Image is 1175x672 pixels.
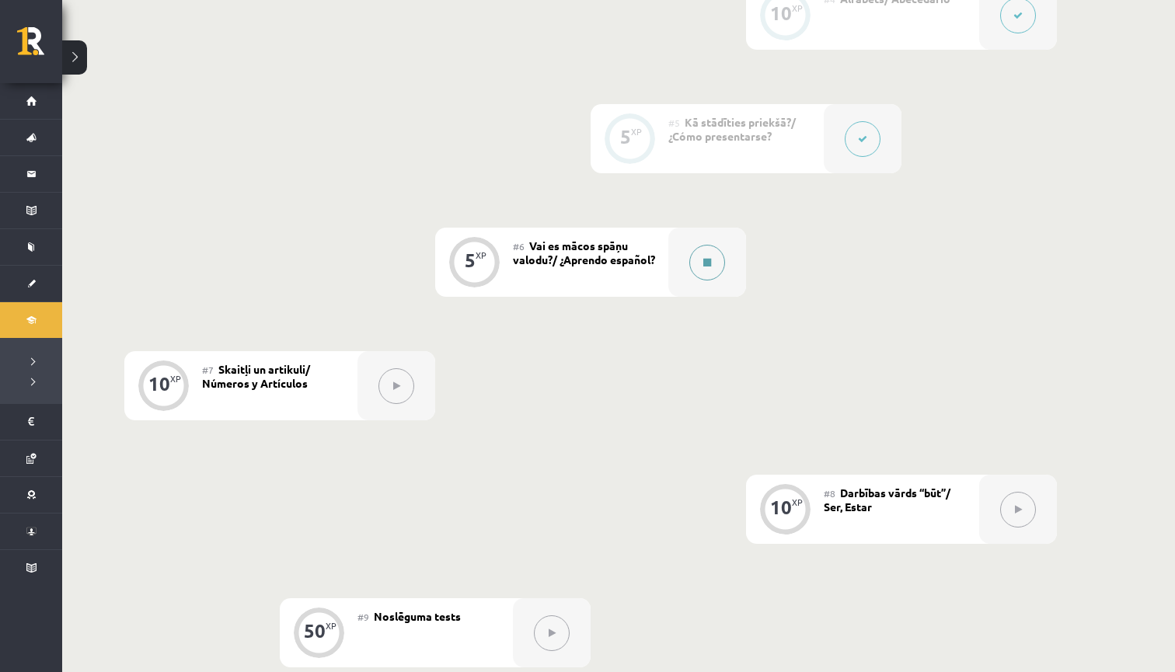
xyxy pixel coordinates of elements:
span: Darbības vārds “būt”/ Ser, Estar [824,486,950,514]
div: XP [792,498,803,507]
div: 5 [465,253,476,267]
a: Rīgas 1. Tālmācības vidusskola [17,27,62,66]
span: Noslēguma tests [374,609,461,623]
span: Skaitļi un artikuli/ Números y Artículos [202,362,310,390]
div: XP [631,127,642,136]
div: XP [326,622,336,630]
div: XP [170,374,181,383]
div: 10 [148,377,170,391]
div: 5 [620,130,631,144]
span: Kā stādīties priekšā?/ ¿Cómo presentarse? [668,115,796,143]
span: #7 [202,364,214,376]
div: 50 [304,624,326,638]
div: 10 [770,6,792,20]
span: #6 [513,240,525,252]
span: #8 [824,487,835,500]
span: #9 [357,611,369,623]
div: XP [476,251,486,259]
div: XP [792,4,803,12]
span: #5 [668,117,680,129]
span: Vai es mācos spāņu valodu?/ ¿Aprendo español? [513,239,655,266]
div: 10 [770,500,792,514]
